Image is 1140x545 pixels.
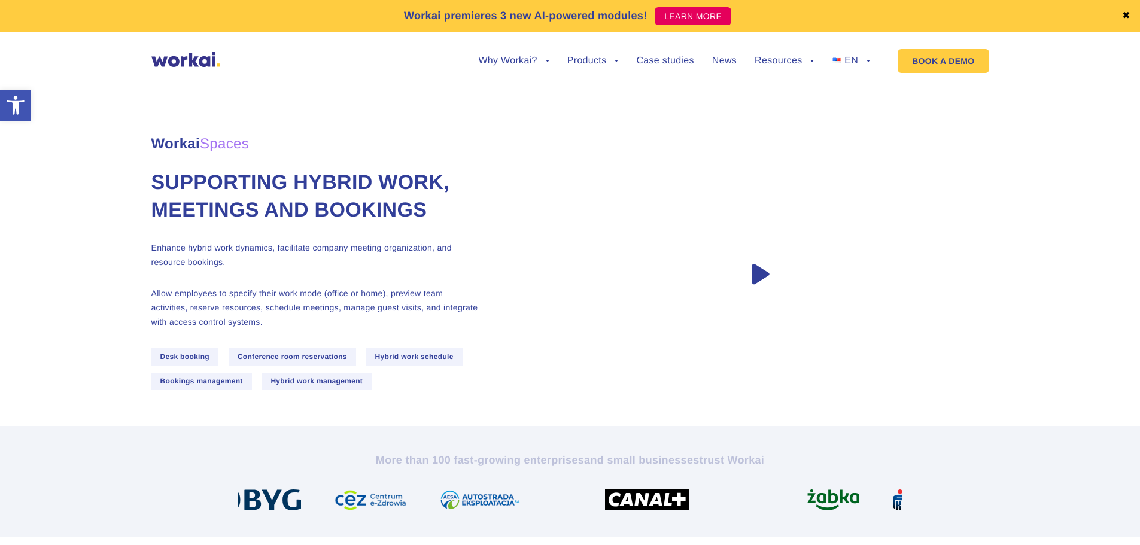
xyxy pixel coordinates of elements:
[238,453,902,467] h2: More than 100 fast-growing enterprises trust Workai
[151,240,481,269] p: Enhance hybrid work dynamics, facilitate company meeting organization, and resource bookings.
[755,56,814,66] a: Resources
[151,348,219,366] span: Desk booking
[262,373,372,390] span: Hybrid work management
[1122,11,1130,21] a: ✖
[844,56,858,66] span: EN
[200,136,249,152] em: Spaces
[366,348,463,366] span: Hybrid work schedule
[584,454,699,466] i: and small businesses
[636,56,694,66] a: Case studies
[655,7,731,25] a: LEARN MORE
[567,56,619,66] a: Products
[478,56,549,66] a: Why Workai?
[151,123,250,151] span: Workai
[151,169,481,224] h1: Supporting hybrid work, meetings and bookings
[898,49,989,73] a: BOOK A DEMO
[404,8,647,24] p: Workai premieres 3 new AI-powered modules!
[712,56,737,66] a: News
[151,373,252,390] span: Bookings management
[229,348,356,366] span: Conference room reservations
[151,286,481,329] p: Allow employees to specify their work mode (office or home), preview team activities, reserve res...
